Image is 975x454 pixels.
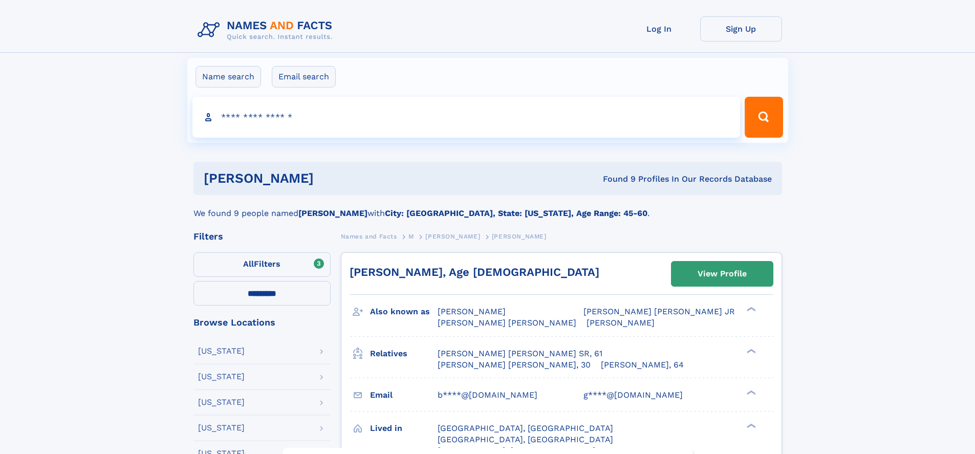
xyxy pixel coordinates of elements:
span: [PERSON_NAME] [PERSON_NAME] JR [583,307,735,316]
input: search input [192,97,741,138]
span: M [408,233,414,240]
label: Filters [193,252,331,277]
div: We found 9 people named with . [193,195,782,220]
label: Email search [272,66,336,88]
h3: Email [370,386,438,404]
span: [PERSON_NAME] [425,233,480,240]
a: [PERSON_NAME] [425,230,480,243]
span: [PERSON_NAME] [438,307,506,316]
div: ❯ [744,422,756,429]
a: [PERSON_NAME] [PERSON_NAME] SR, 61 [438,348,602,359]
b: City: [GEOGRAPHIC_DATA], State: [US_STATE], Age Range: 45-60 [385,208,647,218]
img: Logo Names and Facts [193,16,341,44]
span: [PERSON_NAME] [492,233,547,240]
span: [PERSON_NAME] [PERSON_NAME] [438,318,576,328]
label: Name search [196,66,261,88]
h1: [PERSON_NAME] [204,172,459,185]
div: ❯ [744,389,756,396]
div: Filters [193,232,331,241]
div: Found 9 Profiles In Our Records Database [458,174,772,185]
a: Names and Facts [341,230,397,243]
a: View Profile [671,262,773,286]
h3: Lived in [370,420,438,437]
div: ❯ [744,306,756,313]
div: ❯ [744,348,756,354]
div: [US_STATE] [198,398,245,406]
b: [PERSON_NAME] [298,208,367,218]
div: Browse Locations [193,318,331,327]
div: [US_STATE] [198,373,245,381]
button: Search Button [745,97,783,138]
div: [US_STATE] [198,424,245,432]
span: [GEOGRAPHIC_DATA], [GEOGRAPHIC_DATA] [438,435,613,444]
a: [PERSON_NAME] [PERSON_NAME], 30 [438,359,591,371]
div: [US_STATE] [198,347,245,355]
h3: Also known as [370,303,438,320]
a: [PERSON_NAME], Age [DEMOGRAPHIC_DATA] [350,266,599,278]
span: [PERSON_NAME] [587,318,655,328]
span: [GEOGRAPHIC_DATA], [GEOGRAPHIC_DATA] [438,423,613,433]
a: Sign Up [700,16,782,41]
a: Log In [618,16,700,41]
a: M [408,230,414,243]
h3: Relatives [370,345,438,362]
span: All [243,259,254,269]
a: [PERSON_NAME], 64 [601,359,684,371]
div: View Profile [698,262,747,286]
